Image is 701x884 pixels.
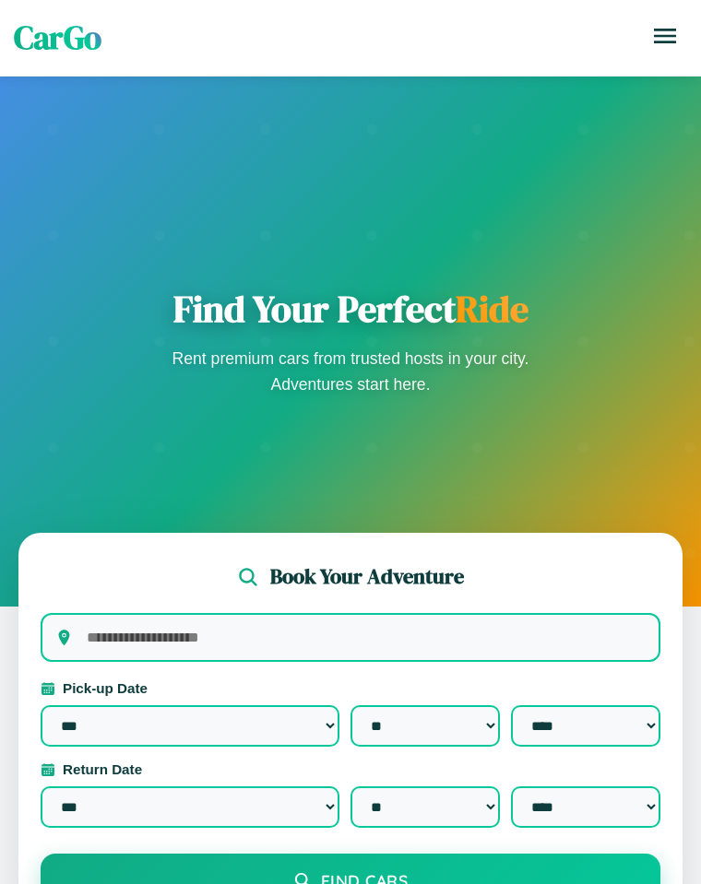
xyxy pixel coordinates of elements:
label: Pick-up Date [41,680,660,696]
p: Rent premium cars from trusted hosts in your city. Adventures start here. [166,346,535,397]
h1: Find Your Perfect [166,287,535,331]
span: Ride [456,284,529,334]
h2: Book Your Adventure [270,562,464,591]
span: CarGo [14,16,101,60]
label: Return Date [41,761,660,777]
